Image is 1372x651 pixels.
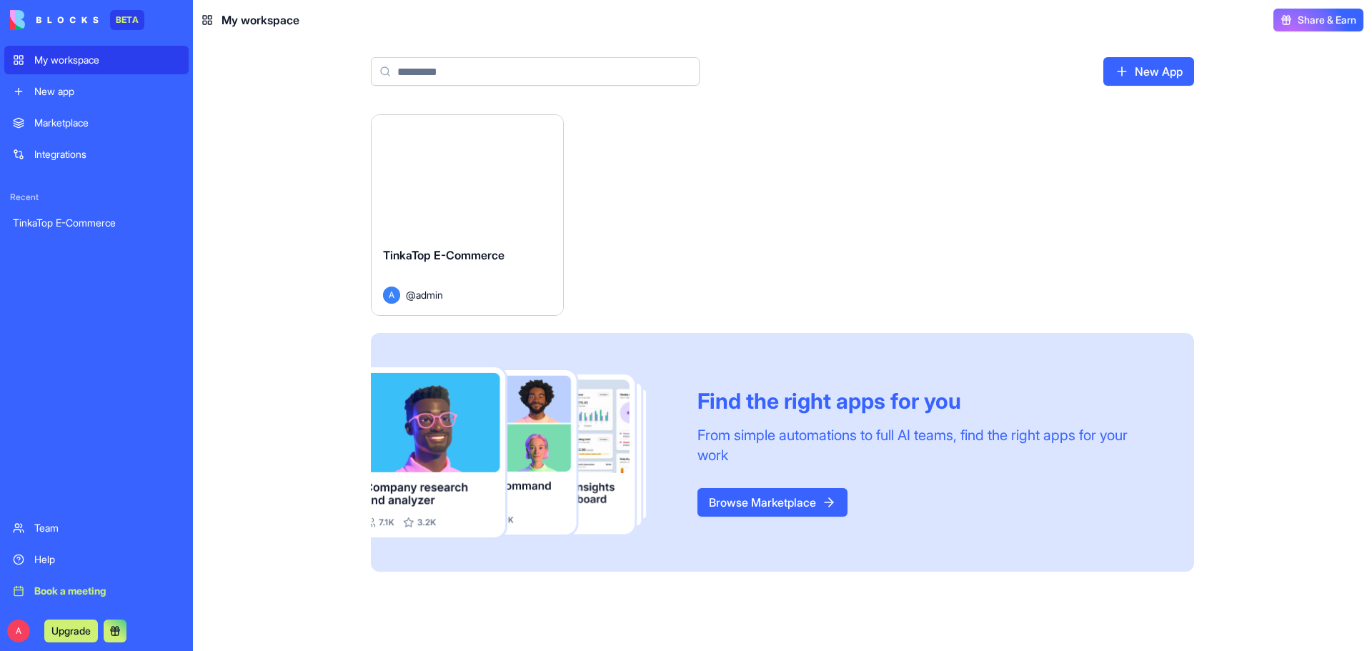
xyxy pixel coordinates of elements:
[13,216,180,230] div: TinkaTop E-Commerce
[406,287,416,302] span: @
[34,147,180,161] div: Integrations
[7,620,30,642] span: A
[697,388,1160,414] div: Find the right apps for you
[10,10,144,30] a: BETA
[4,209,189,237] a: TinkaTop E-Commerce
[1273,9,1363,31] button: Share & Earn
[10,10,99,30] img: logo
[697,488,847,517] a: Browse Marketplace
[4,46,189,74] a: My workspace
[4,192,189,203] span: Recent
[44,623,98,637] a: Upgrade
[34,584,180,598] div: Book a meeting
[34,552,180,567] div: Help
[383,287,400,304] span: A
[416,287,443,302] span: admin
[34,521,180,535] div: Team
[4,545,189,574] a: Help
[222,11,299,29] span: My workspace
[371,367,675,538] img: Frame_181_egmpey.png
[110,10,144,30] div: BETA
[371,114,564,316] a: TinkaTop E-CommerceA@admin
[4,77,189,106] a: New app
[1103,57,1194,86] a: New App
[1298,13,1356,27] span: Share & Earn
[4,514,189,542] a: Team
[34,116,180,130] div: Marketplace
[4,109,189,137] a: Marketplace
[34,53,180,67] div: My workspace
[4,140,189,169] a: Integrations
[44,620,98,642] button: Upgrade
[383,248,504,262] span: TinkaTop E-Commerce
[4,577,189,605] a: Book a meeting
[34,84,180,99] div: New app
[697,425,1160,465] div: From simple automations to full AI teams, find the right apps for your work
